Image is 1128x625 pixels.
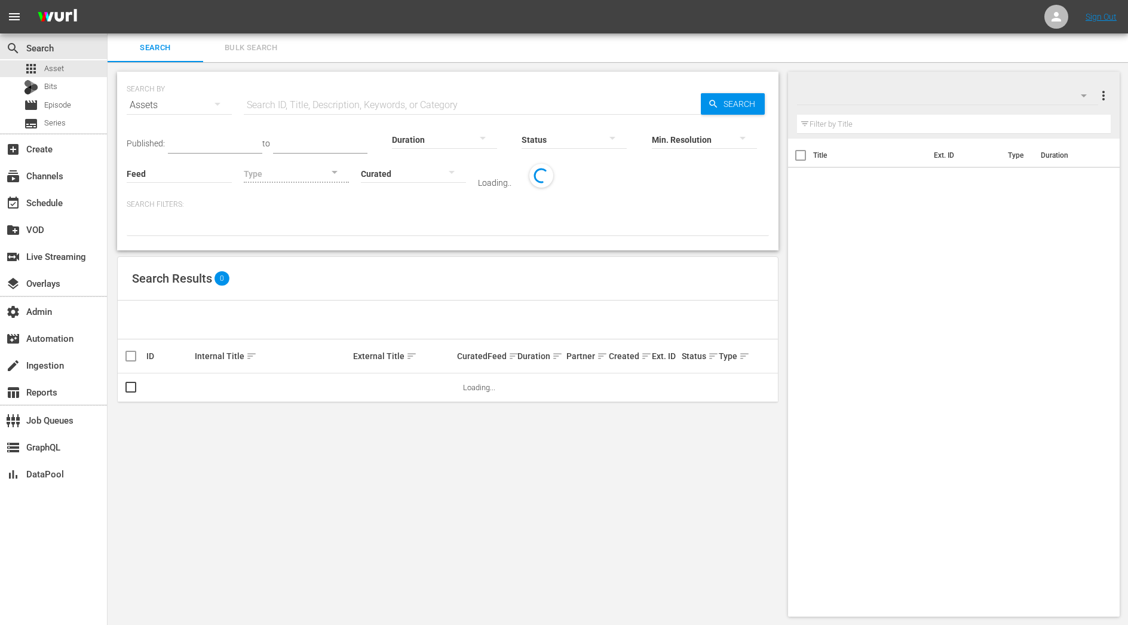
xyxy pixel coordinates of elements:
[6,250,20,264] span: Live Streaming
[29,3,86,31] img: ans4CAIJ8jUAAAAAAAAAAAAAAAAAAAAAAAAgQb4GAAAAAAAAAAAAAAAAAAAAAAAAJMjXAAAAAAAAAAAAAAAAAAAAAAAAgAT5G...
[214,271,229,286] span: 0
[6,169,20,183] span: Channels
[1096,81,1111,110] button: more_vert
[6,359,20,373] span: Ingestion
[609,349,648,363] div: Created
[6,196,20,210] span: Schedule
[44,99,71,111] span: Episode
[6,413,20,428] span: Job Queues
[6,305,20,319] span: Admin
[44,63,64,75] span: Asset
[24,98,38,112] span: Episode
[6,385,20,400] span: Reports
[641,351,652,361] span: sort
[566,349,605,363] div: Partner
[813,139,927,172] th: Title
[44,117,66,129] span: Series
[353,349,453,363] div: External Title
[463,383,495,392] span: Loading...
[6,142,20,157] span: Create
[7,10,22,24] span: menu
[262,139,270,148] span: to
[719,93,765,115] span: Search
[146,351,191,361] div: ID
[1096,88,1111,103] span: more_vert
[210,41,292,55] span: Bulk Search
[115,41,196,55] span: Search
[127,200,769,210] p: Search Filters:
[127,88,232,122] div: Assets
[682,349,715,363] div: Status
[517,349,562,363] div: Duration
[6,332,20,346] span: Automation
[44,81,57,93] span: Bits
[488,349,514,363] div: Feed
[1001,139,1034,172] th: Type
[457,351,484,361] div: Curated
[739,351,750,361] span: sort
[719,349,740,363] div: Type
[708,351,719,361] span: sort
[127,139,165,148] span: Published:
[195,349,350,363] div: Internal Title
[1086,12,1117,22] a: Sign Out
[6,467,20,482] span: DataPool
[406,351,417,361] span: sort
[132,271,212,286] span: Search Results
[552,351,563,361] span: sort
[246,351,257,361] span: sort
[478,178,511,188] div: Loading..
[1034,139,1105,172] th: Duration
[6,223,20,237] span: VOD
[6,440,20,455] span: GraphQL
[24,80,38,94] div: Bits
[652,351,679,361] div: Ext. ID
[6,41,20,56] span: Search
[508,351,519,361] span: sort
[927,139,1001,172] th: Ext. ID
[6,277,20,291] span: Overlays
[24,117,38,131] span: Series
[597,351,608,361] span: sort
[24,62,38,76] span: Asset
[701,93,765,115] button: Search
